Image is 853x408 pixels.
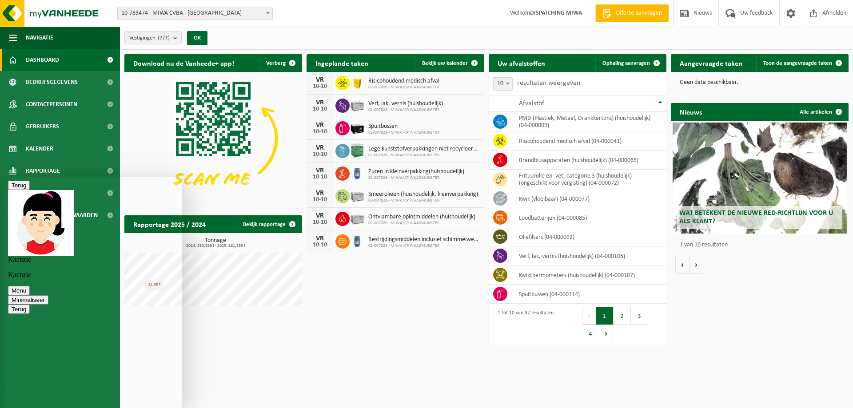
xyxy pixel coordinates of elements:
div: 10-10 [311,174,329,180]
span: 10 [493,77,513,91]
span: Risicohoudend medisch afval [368,78,439,85]
button: Next [599,325,613,342]
span: Toon de aangevraagde taken [763,60,832,66]
button: Vorige [675,256,690,273]
iframe: chat widget [4,177,182,408]
td: frituurolie en -vet, categorie 3 (huishoudelijk) (ongeschikt voor vergisting) (04-000072) [512,170,666,189]
div: VR [311,167,329,174]
span: Lege kunststofverpakkingen niet recycleerbaar [368,146,480,153]
span: Navigatie [26,27,53,49]
h3: Tonnage [129,238,302,248]
span: Dashboard [26,49,59,71]
button: Previous [582,307,596,325]
img: LP-SB-00050-HPE-22 [350,75,365,90]
span: Ophaling aanvragen [602,60,650,66]
a: Offerte aanvragen [595,4,669,22]
span: Zuren in kleinverpakking(huishoudelijk) [368,168,464,175]
h2: Ingeplande taken [307,54,377,71]
span: 02-007828 - MIWA/CP WAASMUNSTER [368,130,439,135]
div: VR [311,190,329,197]
td: loodbatterijen (04-000085) [512,208,666,227]
span: Gebruikers [26,115,59,138]
button: OK [187,31,207,45]
a: Toon de aangevraagde taken [756,54,848,72]
img: PB-LB-0680-HPE-GY-11 [350,97,365,112]
div: 1 tot 10 van 37 resultaten [493,306,554,343]
button: Vestigingen(7/7) [124,31,182,44]
span: Ontvlambare oplosmiddelen (huishoudelijk) [368,214,475,221]
button: 1 [596,307,614,325]
button: Volgende [690,256,703,273]
div: VR [311,235,329,242]
img: PB-LB-0680-HPE-GY-11 [350,210,365,226]
strong: DISPATCHING MIWA [530,10,582,16]
span: Vestigingen [129,32,170,45]
div: 10-10 [311,106,329,112]
td: risicohoudend medisch afval (04-000041) [512,131,666,151]
a: Ophaling aanvragen [595,54,666,72]
div: 10-10 [311,83,329,90]
h2: Aangevraagde taken [671,54,751,71]
span: 02-007828 - MIWA/CP WAASMUNSTER [368,153,480,158]
button: 2 [614,307,631,325]
a: Wat betekent de nieuwe RED-richtlijn voor u als klant? [673,123,847,234]
span: 02-007828 - MIWA/CP WAASMUNSTER [368,175,464,181]
label: resultaten weergeven [517,79,580,87]
div: 10-10 [311,242,329,248]
div: 10-10 [311,129,329,135]
span: Kalender [26,138,53,160]
button: Verberg [259,54,301,72]
span: 2024: 350,359 t - 2025: 261,539 t [129,244,302,248]
td: kwikthermometers (huishoudelijk) (04-000107) [512,265,666,285]
a: Bekijk rapportage [236,215,301,233]
td: verf, lak, vernis (huishoudelijk) (04-000105) [512,246,666,265]
img: PB-LB-0680-HPE-GY-11 [350,188,365,203]
div: VR [311,99,329,106]
td: brandblusapparaten (huishoudelijk) (04-000065) [512,151,666,170]
img: PB-OT-0120-HPE-00-02 [350,233,365,248]
td: PMD (Plastiek, Metaal, Drankkartons) (huishoudelijk) (04-000009) [512,112,666,131]
a: Alle artikelen [793,103,848,121]
h2: Uw afvalstoffen [489,54,554,71]
div: VR [311,212,329,219]
button: 4 [582,325,599,342]
td: oliefilters (04-000092) [512,227,666,246]
div: VR [311,122,329,129]
span: Verf, lak, vernis (huishoudelijk) [368,100,443,107]
count: (7/7) [158,35,170,41]
div: 10-10 [311,197,329,203]
div: VR [311,76,329,83]
p: 1 van 10 resultaten [680,242,844,248]
p: Geen data beschikbaar. [680,79,840,86]
a: Bekijk uw kalender [415,54,483,72]
span: 02-007828 - MIWA/CP WAASMUNSTER [368,85,439,90]
img: PB-OT-0120-HPE-00-02 [350,165,365,180]
span: 02-007828 - MIWA/CP WAASMUNSTER [368,107,443,113]
span: 02-007828 - MIWA/CP WAASMUNSTER [368,243,480,249]
span: Bestrijdingsmiddelen inclusief schimmelwerende beschermingsmiddelen (huishoudeli... [368,236,480,243]
span: 10 [494,78,512,90]
td: kwik (vloeibaar) (04-000077) [512,189,666,208]
span: Verberg [266,60,286,66]
span: Rapportage [26,160,60,182]
td: spuitbussen (04-000114) [512,285,666,304]
span: Smeerolieën (huishoudelijk, kleinverpakking) [368,191,478,198]
div: 10-10 [311,219,329,226]
span: 10-783474 - MIWA CVBA - SINT-NIKLAAS [117,7,273,20]
img: PB-HB-1400-HPE-GN-11 [350,142,365,158]
span: 10-783474 - MIWA CVBA - SINT-NIKLAAS [118,7,272,20]
img: Download de VHEPlus App [124,72,302,205]
h2: Download nu de Vanheede+ app! [124,54,243,71]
